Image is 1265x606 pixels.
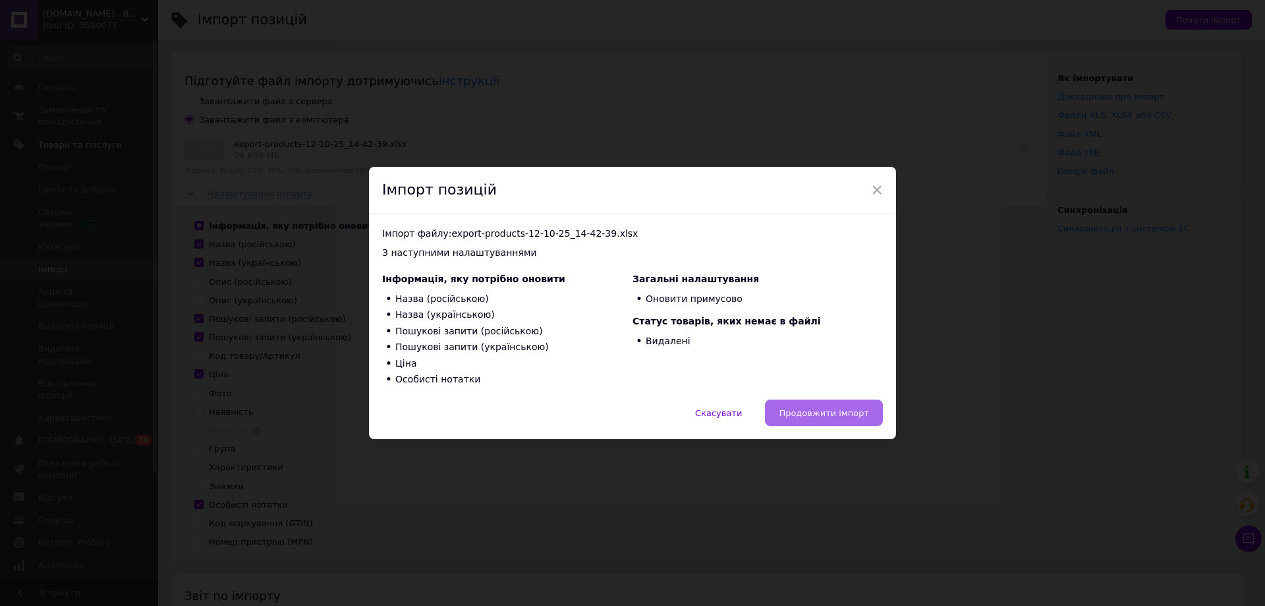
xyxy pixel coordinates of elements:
span: Загальні налаштування [632,274,759,284]
span: Інформація, яку потрібно оновити [382,274,565,284]
li: Ціна [382,355,632,372]
li: Видалені [632,333,883,349]
span: Продовжити імпорт [779,408,869,418]
li: Пошукові запити (російською) [382,323,632,340]
li: Назва (російською) [382,291,632,307]
button: Продовжити імпорт [765,400,883,426]
button: Скасувати [681,400,756,426]
div: Імпорт позицій [369,167,896,214]
span: Статус товарів, яких немає в файлі [632,316,821,326]
div: Імпорт файлу: export-products-12-10-25_14-42-39.xlsx [382,227,883,241]
span: × [871,179,883,201]
div: З наступними налаштуваннями [382,247,883,260]
li: Оновити примусово [632,291,883,307]
li: Назва (українською) [382,307,632,324]
span: Скасувати [695,408,742,418]
li: Особисті нотатки [382,372,632,388]
li: Пошукові запити (українською) [382,340,632,356]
